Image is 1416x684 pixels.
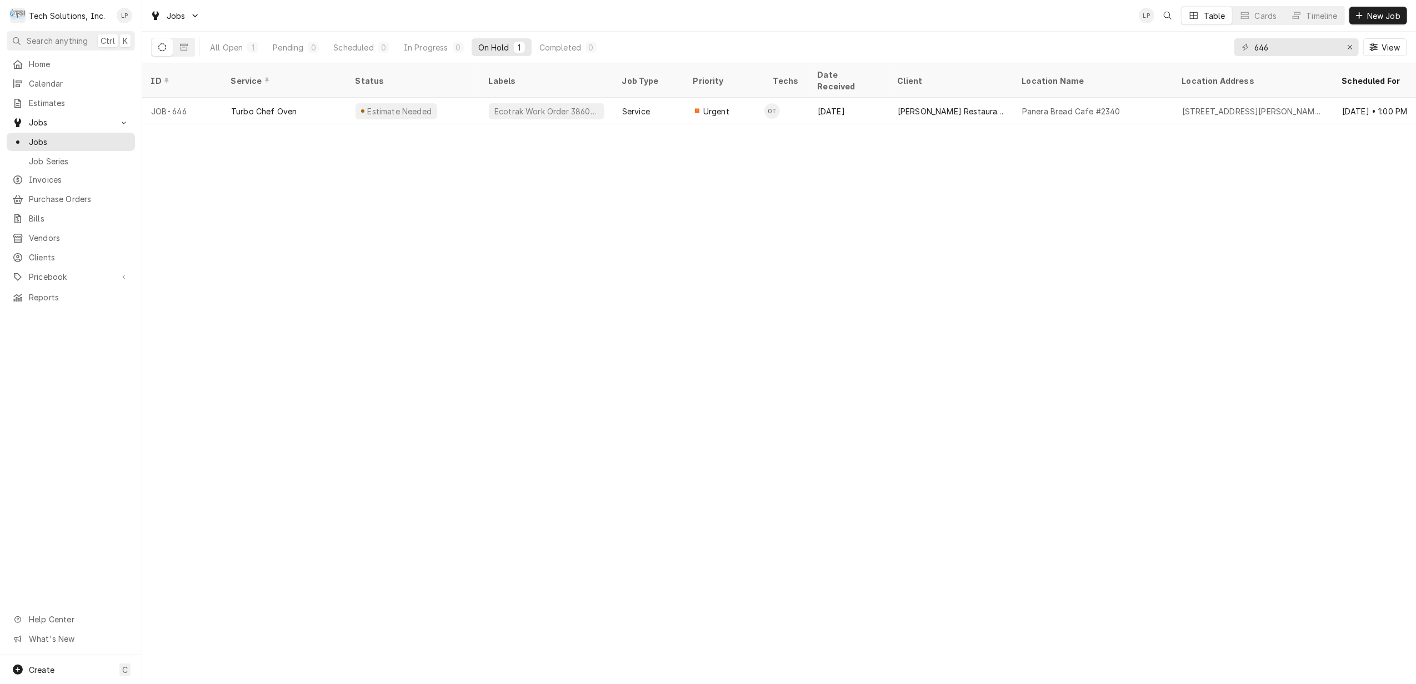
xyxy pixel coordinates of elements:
[764,103,780,119] div: Otis Tooley's Avatar
[1379,42,1402,53] span: View
[516,42,523,53] div: 1
[455,42,462,53] div: 0
[898,75,1002,87] div: Client
[117,8,132,23] div: Lisa Paschal's Avatar
[588,42,594,53] div: 0
[404,42,448,53] div: In Progress
[1254,38,1338,56] input: Keyword search
[7,248,135,266] a: Clients
[117,8,132,23] div: LP
[1307,10,1338,22] div: Timeline
[7,152,135,170] a: Job Series
[366,105,433,117] div: Estimate Needed
[29,10,105,22] div: Tech Solutions, Inc.
[333,42,373,53] div: Scheduled
[381,42,387,53] div: 0
[1139,8,1154,23] div: LP
[818,69,878,92] div: Date Received
[210,42,243,53] div: All Open
[693,75,753,87] div: Priority
[273,42,303,53] div: Pending
[123,35,128,47] span: K
[29,174,129,185] span: Invoices
[489,75,604,87] div: Labels
[29,213,129,224] span: Bills
[151,75,211,87] div: ID
[1182,75,1322,87] div: Location Address
[146,7,204,25] a: Go to Jobs
[29,136,129,148] span: Jobs
[7,170,135,189] a: Invoices
[29,117,113,128] span: Jobs
[7,190,135,208] a: Purchase Orders
[29,613,128,625] span: Help Center
[703,105,729,117] span: Urgent
[310,42,317,53] div: 0
[29,97,129,109] span: Estimates
[29,58,129,70] span: Home
[122,664,128,676] span: C
[10,8,26,23] div: Tech Solutions, Inc.'s Avatar
[7,133,135,151] a: Jobs
[7,610,135,628] a: Go to Help Center
[1139,8,1154,23] div: Lisa Paschal's Avatar
[493,105,600,117] div: Ecotrak Work Order 3860496
[1159,7,1177,24] button: Open search
[7,94,135,112] a: Estimates
[29,633,128,645] span: What's New
[1182,105,1324,117] div: [STREET_ADDRESS][PERSON_NAME][PERSON_NAME]
[1363,38,1407,56] button: View
[478,42,509,53] div: On Hold
[167,10,186,22] span: Jobs
[29,232,129,244] span: Vendors
[1341,38,1359,56] button: Erase input
[356,75,469,87] div: Status
[7,229,135,247] a: Vendors
[1022,105,1120,117] div: Panera Bread Cafe #2340
[539,42,581,53] div: Completed
[1022,75,1162,87] div: Location Name
[231,105,297,117] div: Turbo Chef Oven
[773,75,800,87] div: Techs
[29,193,129,205] span: Purchase Orders
[7,31,135,51] button: Search anythingCtrlK
[622,105,650,117] div: Service
[142,98,222,124] div: JOB-646
[249,42,256,53] div: 1
[7,113,135,132] a: Go to Jobs
[1349,7,1407,24] button: New Job
[764,103,780,119] div: OT
[1255,10,1277,22] div: Cards
[7,209,135,228] a: Bills
[29,665,54,675] span: Create
[7,55,135,73] a: Home
[27,35,88,47] span: Search anything
[7,74,135,93] a: Calendar
[622,75,676,87] div: Job Type
[29,271,113,283] span: Pricebook
[29,291,129,303] span: Reports
[7,268,135,286] a: Go to Pricebook
[7,630,135,648] a: Go to What's New
[898,105,1004,117] div: [PERSON_NAME] Restaurant Group
[29,155,129,167] span: Job Series
[101,35,115,47] span: Ctrl
[1204,10,1225,22] div: Table
[1365,10,1403,22] span: New Job
[7,288,135,306] a: Reports
[29,78,129,89] span: Calendar
[29,252,129,263] span: Clients
[231,75,336,87] div: Service
[10,8,26,23] div: T
[809,98,889,124] div: [DATE]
